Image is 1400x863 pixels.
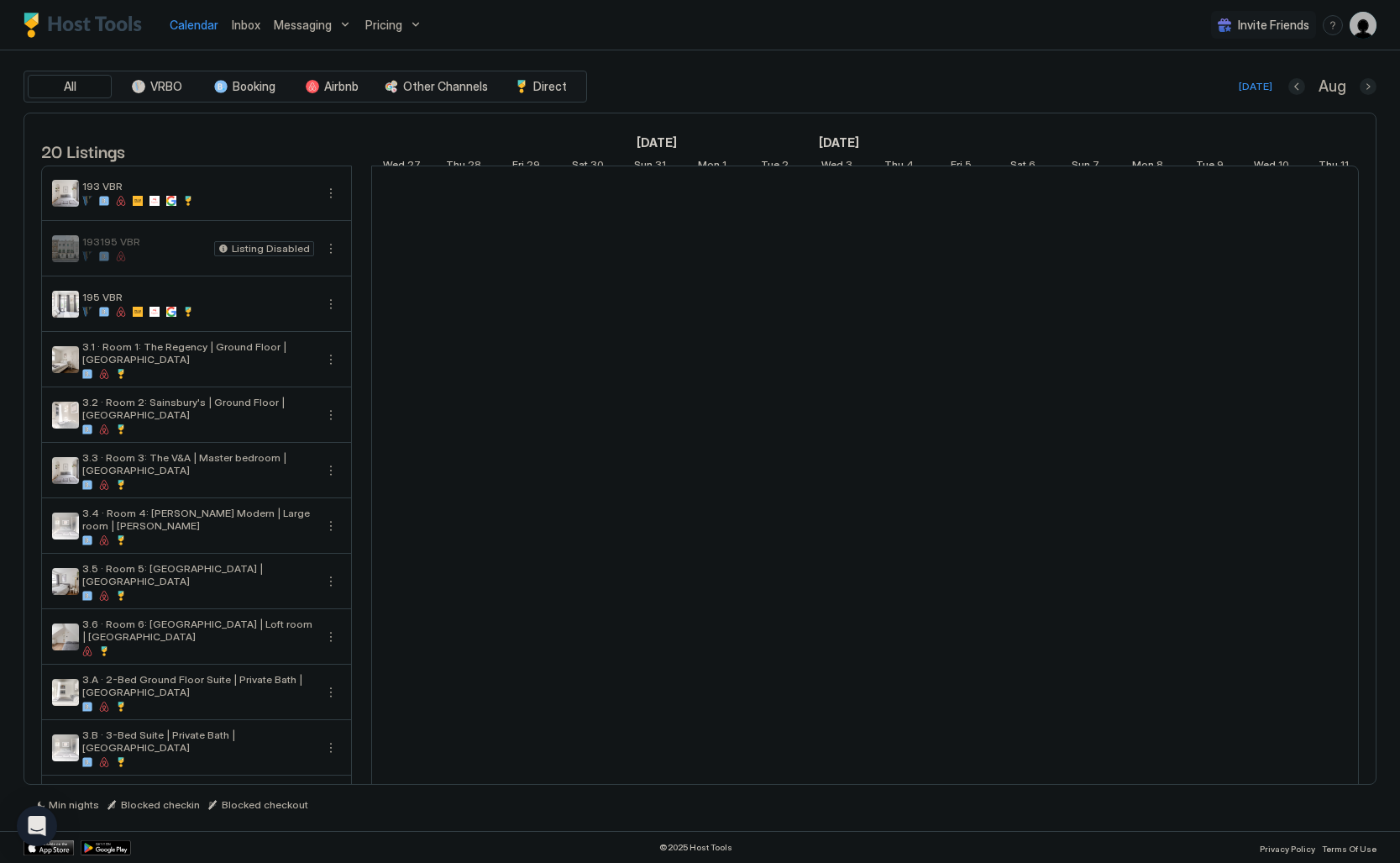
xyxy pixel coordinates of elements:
span: Calendar [170,18,218,32]
button: Next month [1360,78,1376,95]
span: Inbox [232,18,260,32]
button: Booking [202,75,286,98]
div: menu [321,460,341,481]
span: 193195 VBR [82,235,207,248]
div: listing image [52,180,79,207]
div: listing image [52,679,79,706]
div: [DATE] [1239,79,1272,94]
span: Sat [572,158,588,176]
a: September 11, 2025 [1314,155,1353,179]
a: September 10, 2025 [1250,155,1293,179]
button: More options [321,294,341,314]
button: More options [321,571,341,592]
div: listing image [52,235,79,262]
span: Privacy Policy [1260,844,1315,854]
button: [DATE] [1236,76,1275,97]
span: Terms Of Use [1322,844,1376,854]
span: Aug [1319,77,1346,97]
span: Fri [951,158,962,176]
a: Terms Of Use [1322,839,1376,856]
div: menu [321,738,341,758]
div: menu [321,183,341,203]
div: listing image [52,513,79,539]
div: User profile [1350,12,1376,39]
span: 3.3 · Room 3: The V&A | Master bedroom | [GEOGRAPHIC_DATA] [82,451,314,476]
button: More options [321,350,341,370]
button: All [28,75,112,98]
span: Sun [634,158,653,176]
span: 11 [1340,158,1349,176]
a: Inbox [232,16,260,34]
span: Mon [1132,158,1154,176]
span: Thu [446,158,465,176]
div: menu [321,350,341,370]
button: Other Channels [377,75,496,98]
span: 29 [527,158,540,176]
a: August 27, 2025 [379,155,425,179]
span: 7 [1093,158,1099,176]
span: Tue [1196,158,1214,176]
span: Tue [761,158,779,176]
a: August 30, 2025 [568,155,608,179]
a: August 31, 2025 [630,155,670,179]
div: listing image [52,346,79,373]
a: August 28, 2025 [442,155,485,179]
div: listing image [52,624,79,650]
span: Mon [698,158,720,176]
span: 3.1 · Room 1: The Regency | Ground Floor | [GEOGRAPHIC_DATA] [82,340,314,366]
button: Previous month [1288,78,1305,95]
span: 9 [1217,158,1224,176]
button: Direct [499,75,583,98]
div: menu [321,627,341,647]
div: menu [321,516,341,536]
span: Sun [1072,158,1090,176]
span: 20 Listings [41,138,125,163]
a: September 5, 2025 [946,155,976,179]
span: VRBO [150,79,182,94]
div: listing image [52,402,79,429]
span: 2 [782,158,789,176]
span: Booking [233,79,275,94]
span: 195 VBR [82,291,314,303]
span: 3.6 · Room 6: [GEOGRAPHIC_DATA] | Loft room | [GEOGRAPHIC_DATA] [82,618,314,643]
button: Airbnb [290,75,374,98]
span: Wed [821,158,843,176]
a: September 1, 2025 [694,155,731,179]
a: September 4, 2025 [880,155,918,179]
button: More options [321,183,341,203]
span: 6 [1029,158,1036,176]
span: 3.B · 3-Bed Suite | Private Bath | [GEOGRAPHIC_DATA] [82,729,314,754]
span: 8 [1156,158,1163,176]
a: Host Tools Logo [24,13,149,38]
button: More options [321,627,341,647]
button: More options [321,405,341,425]
span: 5 [965,158,972,176]
a: Google Play Store [81,840,131,855]
div: menu [321,571,341,592]
span: Direct [533,79,567,94]
span: Wed [383,158,405,176]
a: September 3, 2025 [817,155,857,179]
div: menu [321,682,341,703]
span: Other Channels [403,79,488,94]
div: listing image [52,457,79,484]
span: Thu [1319,158,1338,176]
a: August 29, 2025 [508,155,544,179]
a: September 9, 2025 [1192,155,1228,179]
span: Pricing [365,18,402,33]
span: 3.5 · Room 5: [GEOGRAPHIC_DATA] | [GEOGRAPHIC_DATA] [82,562,314,587]
div: listing image [52,291,79,318]
div: tab-group [24,71,587,103]
span: Blocked checkout [222,798,308,811]
span: 28 [468,158,481,176]
span: © 2025 Host Tools [659,842,732,853]
span: 193 VBR [82,180,314,192]
span: Wed [1254,158,1276,176]
span: 3 [846,158,852,176]
button: More options [321,239,341,259]
span: Min nights [49,798,99,811]
a: September 8, 2025 [1128,155,1167,179]
span: Fri [512,158,524,176]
